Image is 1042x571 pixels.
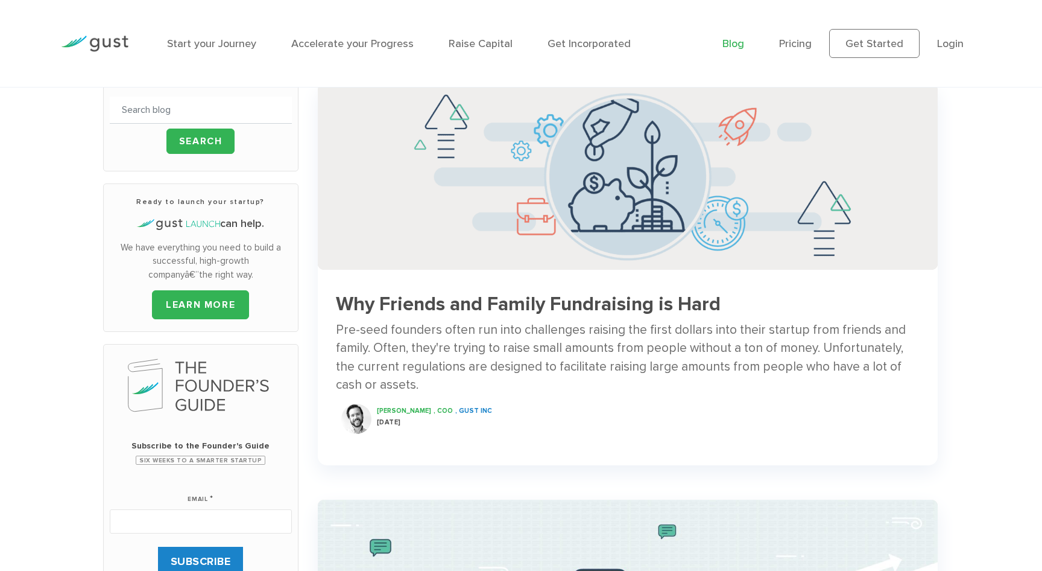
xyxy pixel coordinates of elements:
span: [PERSON_NAME] [377,407,431,415]
a: Get Incorporated [548,37,631,50]
h3: Why Friends and Family Fundraising is Hard [336,294,920,315]
h4: can help. [110,216,292,232]
p: We have everything you need to build a successful, high-growth companyâ€”the right way. [110,241,292,282]
span: Subscribe to the Founder's Guide [110,440,292,452]
img: Ryan Nash [341,404,371,434]
a: Start your Journey [167,37,256,50]
a: Pricing [779,37,812,50]
label: Email [188,480,213,505]
img: Gust Logo [61,36,128,52]
h3: Ready to launch your startup? [110,196,292,207]
span: Six Weeks to a Smarter Startup [136,456,265,465]
a: Blog [722,37,744,50]
img: Successful Startup Founders Invest In Their Own Ventures 0742d64fd6a698c3cfa409e71c3cc4e5620a7e72... [318,84,938,270]
input: Search blog [110,97,292,124]
div: Pre-seed founders often run into challenges raising the first dollars into their startup from fri... [336,321,920,394]
span: [DATE] [377,418,401,426]
a: Accelerate your Progress [291,37,414,50]
input: Search [166,129,235,154]
a: LEARN MORE [152,290,249,319]
a: Login [937,37,964,50]
span: , Gust INC [455,407,492,415]
a: Get Started [829,29,920,58]
a: Raise Capital [449,37,513,50]
span: , COO [434,407,453,415]
a: Successful Startup Founders Invest In Their Own Ventures 0742d64fd6a698c3cfa409e71c3cc4e5620a7e72... [318,84,938,446]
